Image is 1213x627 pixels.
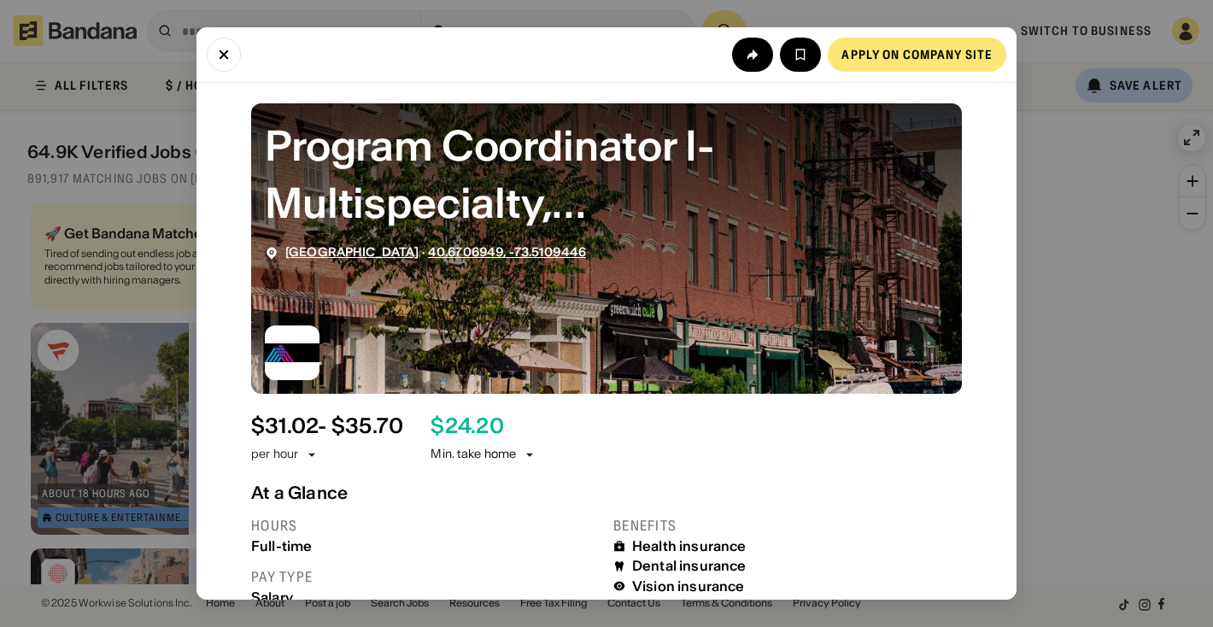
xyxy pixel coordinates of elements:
div: Min. take home [431,446,536,463]
img: Mount Sinai logo [265,325,319,380]
div: Program Coordinator I- Multispecialty, Wantagh, Long Island, New York, Full Time, Days, Offsite [265,117,948,231]
div: At a Glance [251,483,962,503]
div: Salary [251,589,600,606]
a: [GEOGRAPHIC_DATA] [285,244,419,260]
a: 40.6706949, -73.5109446 [428,244,586,260]
div: $ 31.02 - $35.70 [251,414,403,439]
div: per hour [251,446,298,463]
div: Paid time off [632,598,717,614]
div: Hours [251,517,600,535]
button: Close [207,38,241,72]
div: Dental insurance [632,558,747,574]
div: Apply on company site [841,49,993,61]
div: Full-time [251,538,600,554]
div: Benefits [613,517,962,535]
div: Health insurance [632,538,747,554]
div: · [285,245,586,260]
div: Pay type [251,568,600,586]
div: $ 24.20 [431,414,503,439]
a: Apply on company site [828,38,1006,72]
div: Vision insurance [632,578,745,595]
